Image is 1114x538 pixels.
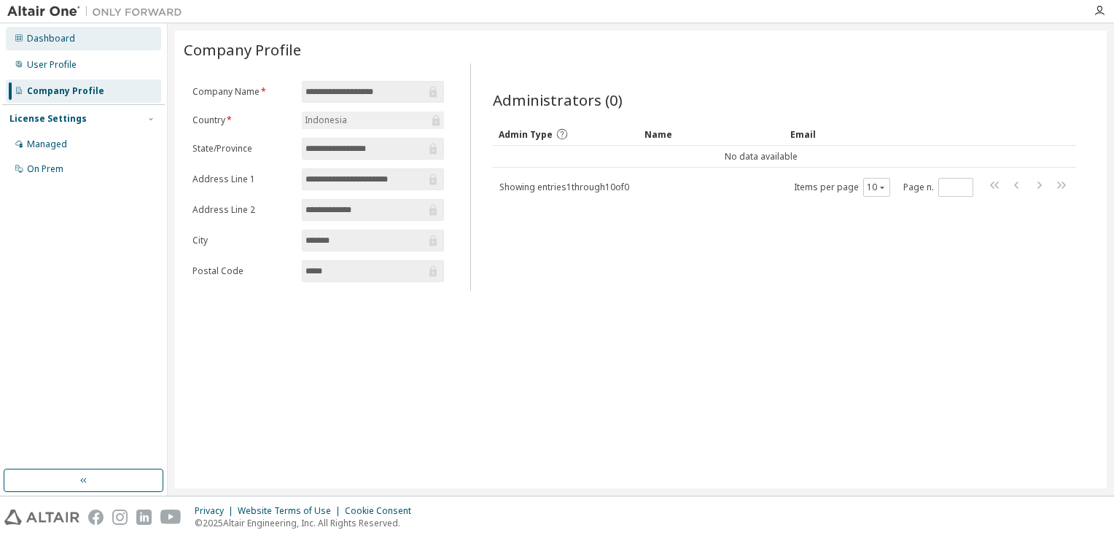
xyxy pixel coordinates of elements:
div: Email [790,122,924,146]
label: Address Line 1 [192,174,293,185]
span: Administrators (0) [493,90,623,110]
span: Company Profile [184,39,301,60]
label: State/Province [192,143,293,155]
div: Dashboard [27,33,75,44]
td: No data available [493,146,1029,168]
label: Company Name [192,86,293,98]
div: User Profile [27,59,77,71]
div: On Prem [27,163,63,175]
img: Altair One [7,4,190,19]
span: Items per page [794,178,890,197]
div: Managed [27,139,67,150]
div: License Settings [9,113,87,125]
button: 10 [867,182,887,193]
span: Admin Type [499,128,553,141]
p: © 2025 Altair Engineering, Inc. All Rights Reserved. [195,517,420,529]
div: Indonesia [302,112,444,129]
img: linkedin.svg [136,510,152,525]
div: Name [644,122,779,146]
label: Country [192,114,293,126]
div: Indonesia [303,112,349,128]
img: instagram.svg [112,510,128,525]
label: City [192,235,293,246]
span: Page n. [903,178,973,197]
span: Showing entries 1 through 10 of 0 [499,181,629,193]
img: youtube.svg [160,510,182,525]
div: Cookie Consent [345,505,420,517]
label: Postal Code [192,265,293,277]
img: altair_logo.svg [4,510,79,525]
img: facebook.svg [88,510,104,525]
div: Website Terms of Use [238,505,345,517]
label: Address Line 2 [192,204,293,216]
div: Privacy [195,505,238,517]
div: Company Profile [27,85,104,97]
